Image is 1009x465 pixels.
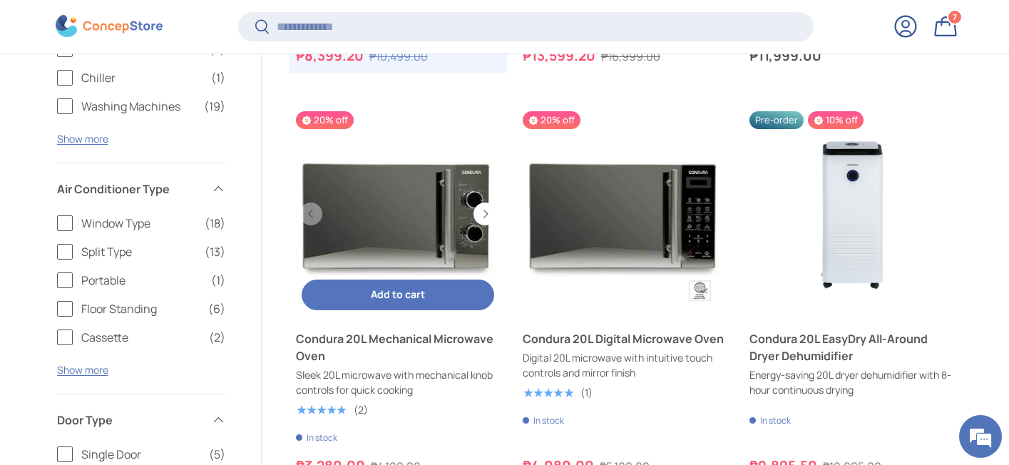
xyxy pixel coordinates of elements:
[81,243,196,260] span: Split Type
[209,329,225,346] span: (2)
[57,132,108,145] button: Show more
[81,446,200,463] span: Single Door
[204,98,225,115] span: (19)
[808,111,864,129] span: 10% off
[296,111,500,315] a: Condura 20L Mechanical Microwave Oven
[56,16,163,38] img: ConcepStore
[81,98,195,115] span: Washing Machines
[83,140,197,285] span: We're online!
[523,111,727,315] a: Condura 20L Digital Microwave Oven
[211,272,225,289] span: (1)
[296,330,500,364] a: Condura 20L Mechanical Microwave Oven
[211,69,225,86] span: (1)
[81,69,203,86] span: Chiller
[302,280,494,310] button: Add to cart
[81,300,200,317] span: Floor Standing
[953,12,957,23] span: 7
[81,272,203,289] span: Portable
[205,243,225,260] span: (13)
[209,446,225,463] span: (5)
[234,7,268,41] div: Minimize live chat window
[523,111,580,129] span: 20% off
[371,287,425,301] span: Add to cart
[523,330,727,347] a: Condura 20L Digital Microwave Oven
[208,300,225,317] span: (6)
[296,111,354,129] span: 20% off
[57,412,203,429] span: Door Type
[749,330,953,364] a: Condura 20L EasyDry All-Around Dryer Dehumidifier
[81,215,196,232] span: Window Type
[205,215,225,232] span: (18)
[74,80,240,98] div: Chat with us now
[749,111,804,129] span: Pre-order
[57,363,108,377] button: Show more
[57,394,225,446] summary: Door Type
[7,312,272,362] textarea: Type your message and hit 'Enter'
[81,329,200,346] span: Cassette
[749,111,953,315] a: Condura 20L EasyDry All-Around Dryer Dehumidifier
[57,163,225,215] summary: Air Conditioner Type
[57,180,203,198] span: Air Conditioner Type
